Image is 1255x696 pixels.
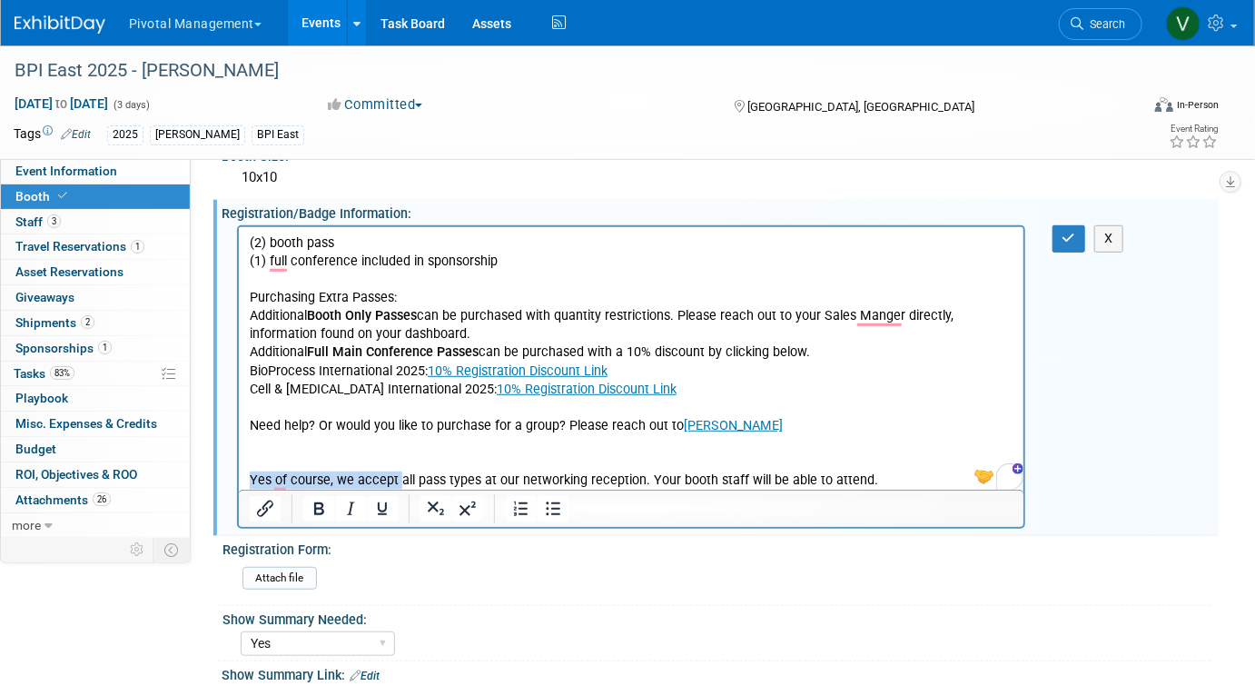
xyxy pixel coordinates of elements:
[350,670,380,682] a: Edit
[153,538,191,562] td: Toggle Event Tabs
[14,124,91,145] td: Tags
[12,518,41,532] span: more
[15,164,117,178] span: Event Information
[1,386,190,411] a: Playbook
[1,260,190,284] a: Asset Reservations
[239,227,1023,490] iframe: Rich Text Area
[15,214,61,229] span: Staff
[15,15,105,34] img: ExhibitDay
[15,467,137,482] span: ROI, Objectives & ROO
[1083,17,1125,31] span: Search
[1059,8,1142,40] a: Search
[15,492,111,507] span: Attachments
[1,210,190,234] a: Staff3
[98,341,112,354] span: 1
[252,125,304,144] div: BPI East
[222,606,1211,629] div: Show Summary Needed:
[452,496,483,522] button: Superscript
[112,99,150,111] span: (3 days)
[53,96,70,111] span: to
[1,362,190,386] a: Tasks83%
[538,496,568,522] button: Bullet list
[335,496,366,522] button: Italic
[15,264,124,279] span: Asset Reservations
[8,55,1116,87] div: BPI East 2025 - [PERSON_NAME]
[47,214,61,228] span: 3
[1,311,190,335] a: Shipments2
[222,200,1219,223] div: Registration/Badge Information:
[81,315,94,329] span: 2
[14,366,74,381] span: Tasks
[50,366,74,380] span: 83%
[15,416,157,431] span: Misc. Expenses & Credits
[1,285,190,310] a: Giveaways
[15,315,94,330] span: Shipments
[420,496,451,522] button: Subscript
[222,661,1219,685] div: Show Summary Link:
[14,95,109,112] span: [DATE] [DATE]
[15,290,74,304] span: Giveaways
[107,125,143,144] div: 2025
[303,496,334,522] button: Bold
[150,125,245,144] div: [PERSON_NAME]
[15,391,68,405] span: Playbook
[1,513,190,538] a: more
[222,536,1211,559] div: Registration Form:
[250,496,281,522] button: Insert/edit link
[15,239,144,254] span: Travel Reservations
[15,189,71,204] span: Booth
[1094,225,1123,252] button: X
[61,128,91,141] a: Edit
[367,496,398,522] button: Underline
[1,184,190,209] a: Booth
[506,496,537,522] button: Numbered list
[131,240,144,254] span: 1
[1041,94,1219,122] div: Event Format
[15,442,56,456] span: Budget
[122,538,153,562] td: Personalize Event Tab Strip
[1,412,190,436] a: Misc. Expenses & Credits
[235,164,1205,192] div: 10x10
[15,341,112,355] span: Sponsorships
[321,95,430,114] button: Committed
[1,488,190,512] a: Attachments26
[1,462,190,487] a: ROI, Objectives & ROO
[1,234,190,259] a: Travel Reservations1
[58,191,67,201] i: Booth reservation complete
[93,492,111,506] span: 26
[1166,6,1201,41] img: Valerie Weld
[1169,124,1218,134] div: Event Rating
[1,437,190,462] a: Budget
[1155,97,1173,112] img: Format-Inperson.png
[1,159,190,184] a: Event Information
[1176,98,1219,112] div: In-Person
[748,100,975,114] span: [GEOGRAPHIC_DATA], [GEOGRAPHIC_DATA]
[1,336,190,361] a: Sponsorships1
